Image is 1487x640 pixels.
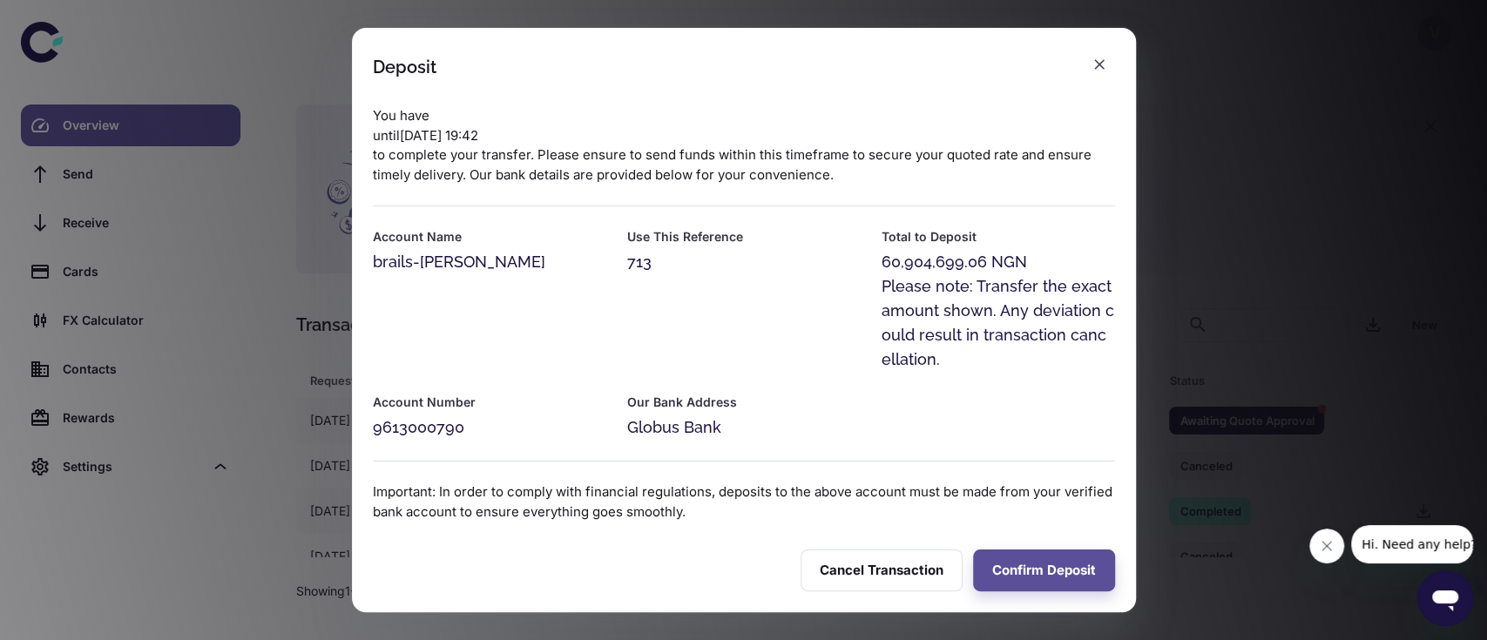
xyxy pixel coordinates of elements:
div: Globus Bank [626,415,860,440]
span: until [DATE] 19:42 [373,127,478,144]
button: Confirm Deposit [973,549,1115,591]
div: 9613000790 [373,415,606,440]
div: Deposit [373,57,436,77]
h6: Account Number [373,393,606,412]
p: You have to complete your transfer. Please ensure to send funds within this timeframe to secure y... [373,106,1115,185]
button: Cancel Transaction [801,549,963,591]
span: Hi. Need any help? [10,12,125,26]
h6: Our Bank Address [626,393,860,412]
div: 60,904,699.06 NGN [881,250,1114,274]
iframe: Close message [1309,529,1344,563]
p: Important: In order to comply with financial regulations, deposits to the above account must be m... [373,482,1115,522]
h6: Use This Reference [626,227,860,246]
div: 713 [626,250,860,274]
iframe: Button to launch messaging window [1417,570,1473,626]
h6: Account Name [373,227,606,246]
div: Please note: Transfer the exact amount shown. Any deviation could result in transaction cancellat... [881,274,1114,372]
h6: Total to Deposit [881,227,1114,246]
div: brails-[PERSON_NAME] [373,250,606,274]
iframe: Message from company [1351,525,1473,563]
